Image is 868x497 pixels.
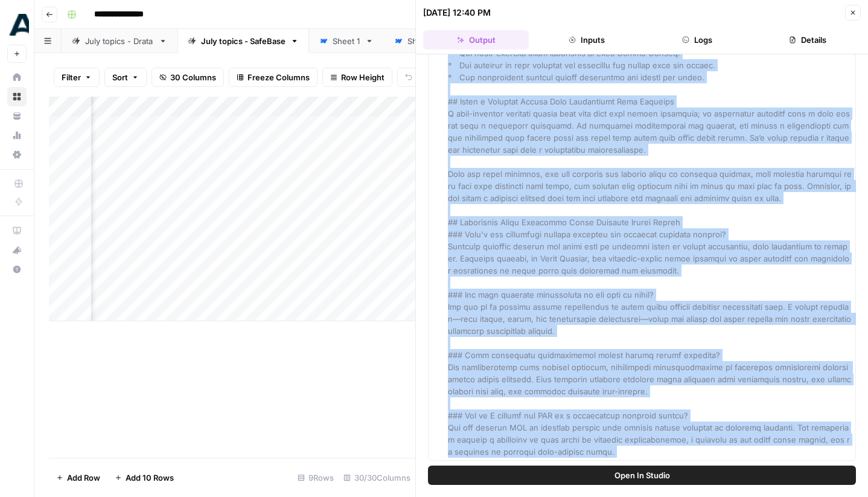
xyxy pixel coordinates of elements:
[7,87,27,106] a: Browse
[407,35,436,47] div: Sheet 2
[229,68,318,87] button: Freeze Columns
[104,68,147,87] button: Sort
[341,71,385,83] span: Row Height
[423,30,529,50] button: Output
[309,29,384,53] a: Sheet 1
[7,68,27,87] a: Home
[247,71,310,83] span: Freeze Columns
[7,145,27,164] a: Settings
[62,29,177,53] a: July topics - Drata
[7,260,27,279] button: Help + Support
[62,71,81,83] span: Filter
[534,30,639,50] button: Inputs
[7,126,27,145] a: Usage
[67,472,100,484] span: Add Row
[322,68,392,87] button: Row Height
[614,469,670,481] span: Open In Studio
[333,35,360,47] div: Sheet 1
[645,30,750,50] button: Logs
[8,241,26,259] div: What's new?
[107,468,181,487] button: Add 10 Rows
[339,468,415,487] div: 30/30 Columns
[423,7,491,19] div: [DATE] 12:40 PM
[54,68,100,87] button: Filter
[293,468,339,487] div: 9 Rows
[85,35,154,47] div: July topics - Drata
[201,35,286,47] div: July topics - SafeBase
[7,10,27,40] button: Workspace: Drata
[112,71,128,83] span: Sort
[7,221,27,240] a: AirOps Academy
[7,240,27,260] button: What's new?
[7,106,27,126] a: Your Data
[384,29,460,53] a: Sheet 2
[755,30,861,50] button: Details
[428,466,856,485] button: Open In Studio
[126,472,174,484] span: Add 10 Rows
[170,71,216,83] span: 30 Columns
[152,68,224,87] button: 30 Columns
[7,14,29,36] img: Drata Logo
[177,29,309,53] a: July topics - SafeBase
[49,468,107,487] button: Add Row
